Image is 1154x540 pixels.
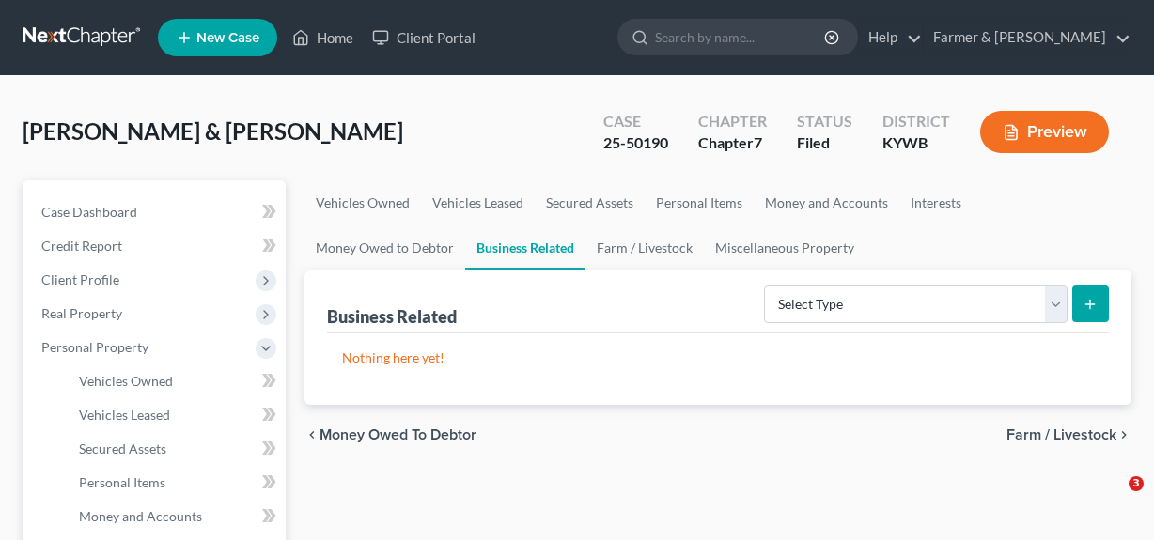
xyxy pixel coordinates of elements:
a: Farmer & [PERSON_NAME] [924,21,1131,54]
span: Credit Report [41,238,122,254]
a: Vehicles Leased [421,180,535,225]
a: Home [283,21,363,54]
a: Secured Assets [64,432,286,466]
a: Money Owed to Debtor [304,225,465,270]
div: Status [797,111,852,132]
p: Nothing here yet! [342,348,1094,367]
a: Secured Assets [535,180,645,225]
div: District [882,111,950,132]
span: Client Profile [41,271,119,287]
span: Money Owed to Debtor [320,427,476,442]
span: Personal Property [41,339,148,355]
div: Chapter [698,111,767,132]
a: Vehicles Owned [304,180,421,225]
span: Secured Assets [79,440,166,456]
div: Chapter [698,132,767,154]
a: Personal Items [64,466,286,500]
a: Farm / Livestock [585,225,704,270]
span: Farm / Livestock [1006,427,1116,442]
span: 7 [754,133,762,151]
a: Vehicles Leased [64,398,286,432]
div: 25-50190 [603,132,668,154]
i: chevron_right [1116,427,1131,442]
button: Preview [980,111,1109,153]
div: Business Related [327,305,457,328]
a: Personal Items [645,180,754,225]
button: chevron_left Money Owed to Debtor [304,427,476,442]
a: Interests [899,180,973,225]
span: Case Dashboard [41,204,137,220]
span: Vehicles Leased [79,407,170,423]
a: Miscellaneous Property [704,225,865,270]
span: Money and Accounts [79,508,202,524]
i: chevron_left [304,427,320,442]
span: Vehicles Owned [79,373,173,389]
div: Case [603,111,668,132]
a: Business Related [465,225,585,270]
span: Real Property [41,305,122,321]
span: Personal Items [79,474,165,490]
div: KYWB [882,132,950,154]
a: Money and Accounts [754,180,899,225]
input: Search by name... [655,20,827,54]
a: Client Portal [363,21,485,54]
a: Vehicles Owned [64,364,286,398]
a: Credit Report [26,229,286,263]
span: New Case [196,31,259,45]
a: Help [859,21,922,54]
a: Case Dashboard [26,195,286,229]
a: Money and Accounts [64,500,286,533]
iframe: Intercom live chat [1090,476,1135,521]
span: [PERSON_NAME] & [PERSON_NAME] [23,117,403,145]
button: Farm / Livestock chevron_right [1006,427,1131,442]
span: 3 [1129,476,1144,491]
div: Filed [797,132,852,154]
